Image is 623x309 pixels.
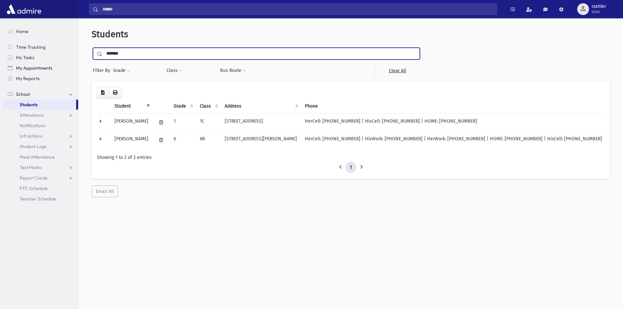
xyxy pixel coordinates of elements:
td: 1C [196,113,221,131]
button: Email All [92,185,118,197]
a: Infractions [3,131,78,141]
th: Class: activate to sort column ascending [196,99,221,114]
a: My Reports [3,73,78,84]
span: My Appointments [16,65,52,71]
button: Grade [113,65,130,77]
button: CSV [97,87,109,99]
a: Time Tracking [3,42,78,52]
a: Notifications [3,120,78,131]
span: Infractions [20,133,42,139]
span: My Reports [16,76,40,81]
td: 6B [196,131,221,149]
td: 6 [170,131,196,149]
div: Showing 1 to 2 of 2 entries [97,154,605,161]
button: Class [166,65,182,77]
span: User [592,9,606,14]
td: [STREET_ADDRESS] [221,113,301,131]
td: [STREET_ADDRESS][PERSON_NAME] [221,131,301,149]
a: 1 [346,162,356,173]
span: rzahler [592,4,606,9]
button: Print [109,87,122,99]
span: Student Logs [20,144,46,149]
td: HerCell: [PHONE_NUMBER] | HisCell: [PHONE_NUMBER] | HOME: [PHONE_NUMBER] [301,113,606,131]
a: Attendance [3,110,78,120]
input: Search [98,3,497,15]
span: Report Cards [20,175,47,181]
a: Student Logs [3,141,78,152]
span: Home [16,28,28,34]
a: Clear All [374,65,420,77]
img: AdmirePro [5,3,43,16]
th: Address: activate to sort column ascending [221,99,301,114]
th: Phone [301,99,606,114]
td: HerCell: [PHONE_NUMBER] | HisWork: [PHONE_NUMBER] | HerWork: [PHONE_NUMBER] | HOME: [PHONE_NUMBER... [301,131,606,149]
span: Meal Attendance [20,154,55,160]
span: Students [92,29,128,40]
span: Notifications [20,123,45,129]
a: Report Cards [3,173,78,183]
span: Filter By [93,67,113,74]
span: Attendance [20,112,44,118]
a: Teacher Schedule [3,194,78,204]
a: Students [3,99,76,110]
a: Meal Attendance [3,152,78,162]
td: [PERSON_NAME] [111,113,152,131]
th: Grade: activate to sort column ascending [170,99,196,114]
span: Students [20,102,38,108]
span: School [16,91,30,97]
a: Home [3,26,78,37]
a: PTC Schedule [3,183,78,194]
span: My Tasks [16,55,34,60]
span: PTC Schedule [20,185,48,191]
a: School [3,89,78,99]
th: Student: activate to sort column descending [111,99,152,114]
a: Test Marks [3,162,78,173]
span: Teacher Schedule [20,196,56,202]
span: Test Marks [20,164,42,170]
a: My Appointments [3,63,78,73]
button: Bus Route [220,65,246,77]
td: 1 [170,113,196,131]
span: Time Tracking [16,44,45,50]
a: My Tasks [3,52,78,63]
td: [PERSON_NAME] [111,131,152,149]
